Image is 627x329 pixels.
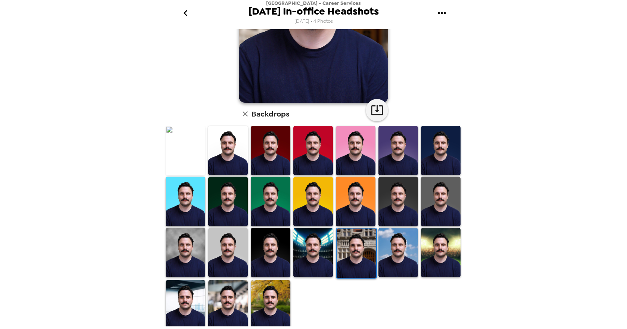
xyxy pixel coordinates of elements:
h6: Backdrops [252,108,289,120]
button: go back [173,1,197,25]
span: [DATE] In-office Headshots [249,6,379,16]
button: gallery menu [430,1,454,25]
span: [DATE] • 4 Photos [294,16,333,27]
img: Original [166,126,205,175]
